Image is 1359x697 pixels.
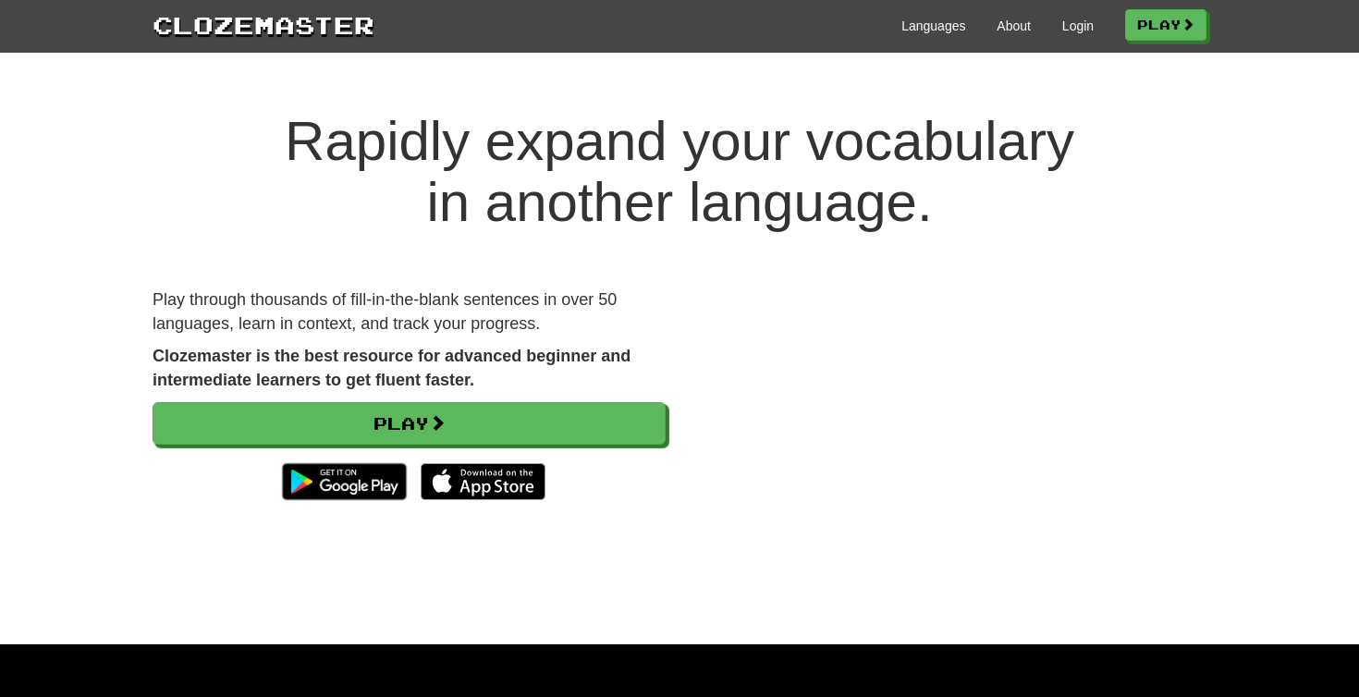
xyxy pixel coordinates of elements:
a: Play [153,402,666,445]
img: Get it on Google Play [273,454,416,509]
a: About [997,17,1031,35]
a: Play [1125,9,1206,41]
img: Download_on_the_App_Store_Badge_US-UK_135x40-25178aeef6eb6b83b96f5f2d004eda3bffbb37122de64afbaef7... [421,463,545,500]
strong: Clozemaster is the best resource for advanced beginner and intermediate learners to get fluent fa... [153,347,631,389]
a: Languages [901,17,965,35]
a: Clozemaster [153,7,374,42]
a: Login [1062,17,1094,35]
p: Play through thousands of fill-in-the-blank sentences in over 50 languages, learn in context, and... [153,288,666,336]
